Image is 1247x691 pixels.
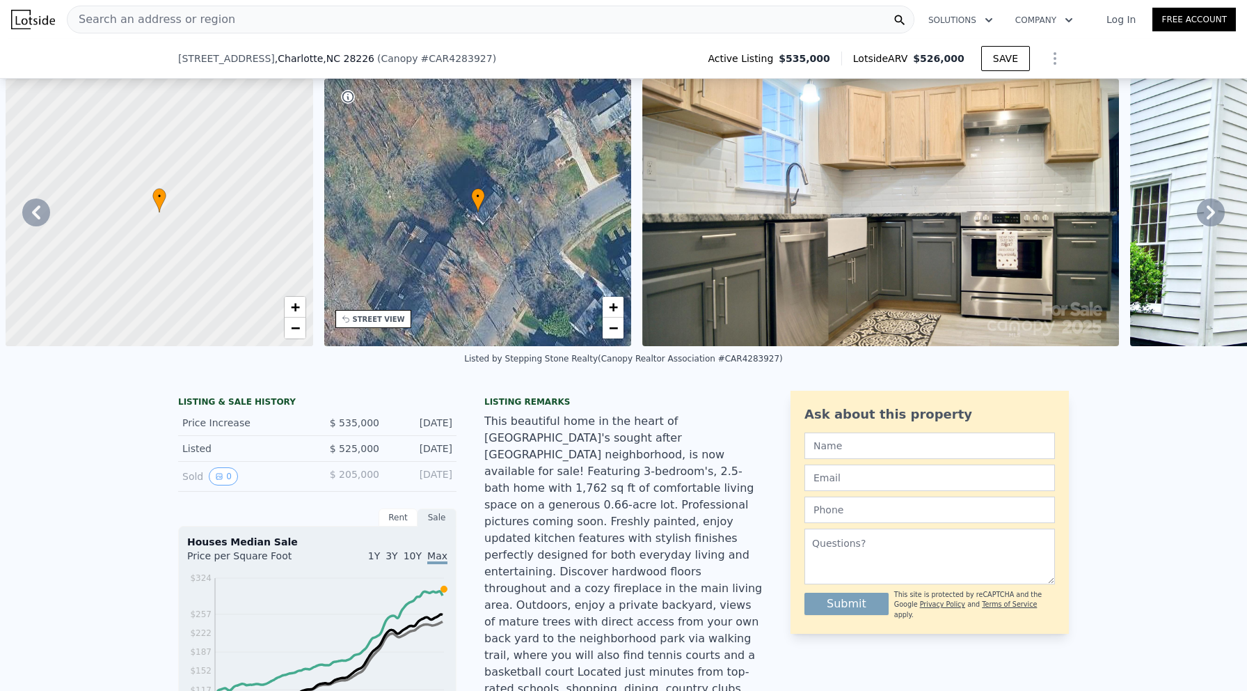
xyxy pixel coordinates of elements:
span: 10Y [404,550,422,561]
div: [DATE] [390,442,452,456]
div: [DATE] [390,416,452,430]
tspan: $152 [190,666,212,676]
span: Canopy [381,53,418,64]
span: , Charlotte [275,52,374,65]
div: Listing remarks [484,396,763,407]
span: $526,000 [913,53,964,64]
span: [STREET_ADDRESS] [178,52,275,65]
tspan: $324 [190,573,212,583]
div: This site is protected by reCAPTCHA and the Google and apply. [894,590,1055,620]
div: Sale [418,508,456,527]
button: Company [1004,8,1084,33]
span: 1Y [368,550,380,561]
a: Zoom out [285,318,305,339]
span: − [609,319,618,336]
div: Listed [182,442,306,456]
span: $ 525,000 [330,443,379,454]
tspan: $257 [190,610,212,619]
a: Terms of Service [982,600,1037,608]
span: # CAR4283927 [420,53,492,64]
span: Active Listing [708,52,779,65]
button: Solutions [917,8,1004,33]
button: View historical data [209,467,238,486]
span: $ 205,000 [330,469,379,480]
input: Phone [804,497,1055,523]
div: Houses Median Sale [187,535,447,549]
a: Free Account [1152,8,1236,31]
div: [DATE] [390,467,452,486]
tspan: $222 [190,628,212,638]
div: • [152,188,166,212]
div: Price per Square Foot [187,549,317,571]
span: − [290,319,299,336]
a: Log In [1090,13,1152,26]
span: Lotside ARV [853,52,913,65]
span: , NC 28226 [323,53,374,64]
span: 3Y [386,550,397,561]
span: • [152,190,166,203]
span: Max [427,550,447,564]
a: Privacy Policy [920,600,965,608]
div: LISTING & SALE HISTORY [178,396,456,410]
button: SAVE [981,46,1030,71]
input: Name [804,433,1055,459]
a: Zoom out [603,318,623,339]
div: Rent [379,508,418,527]
span: $535,000 [779,52,830,65]
span: + [609,298,618,316]
span: $ 535,000 [330,417,379,428]
tspan: $187 [190,647,212,657]
div: Price Increase [182,416,306,430]
a: Zoom in [603,297,623,318]
a: Zoom in [285,297,305,318]
span: • [471,190,485,203]
input: Email [804,465,1055,491]
div: ( ) [377,52,496,65]
span: + [290,298,299,316]
img: Lotside [11,10,55,29]
div: • [471,188,485,212]
div: Ask about this property [804,405,1055,424]
span: Search an address or region [67,11,235,28]
div: Listed by Stepping Stone Realty (Canopy Realtor Association #CAR4283927) [464,354,783,364]
img: Sale: 167203640 Parcel: 75184556 [642,79,1119,346]
button: Submit [804,593,889,615]
button: Show Options [1041,45,1069,72]
div: STREET VIEW [353,314,405,325]
div: Sold [182,467,306,486]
